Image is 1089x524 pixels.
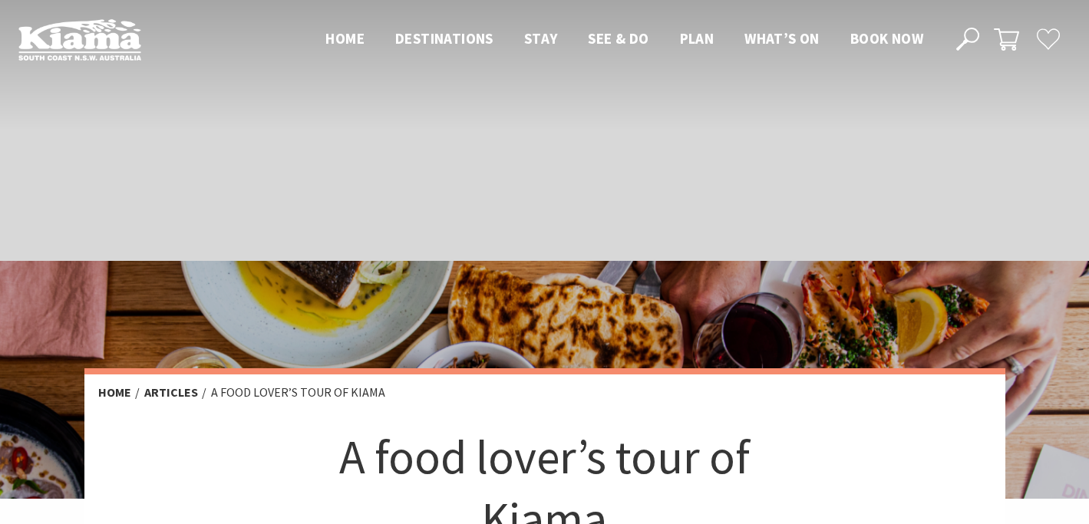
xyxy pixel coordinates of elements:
nav: Main Menu [310,27,939,52]
li: A food lover’s tour of Kiama [211,383,385,403]
span: Stay [524,29,558,48]
span: Home [325,29,365,48]
span: See & Do [588,29,648,48]
a: Home [98,384,131,400]
span: What’s On [744,29,820,48]
img: Kiama Logo [18,18,141,61]
span: Destinations [395,29,493,48]
span: Book now [850,29,923,48]
span: Plan [680,29,714,48]
a: Articles [144,384,198,400]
